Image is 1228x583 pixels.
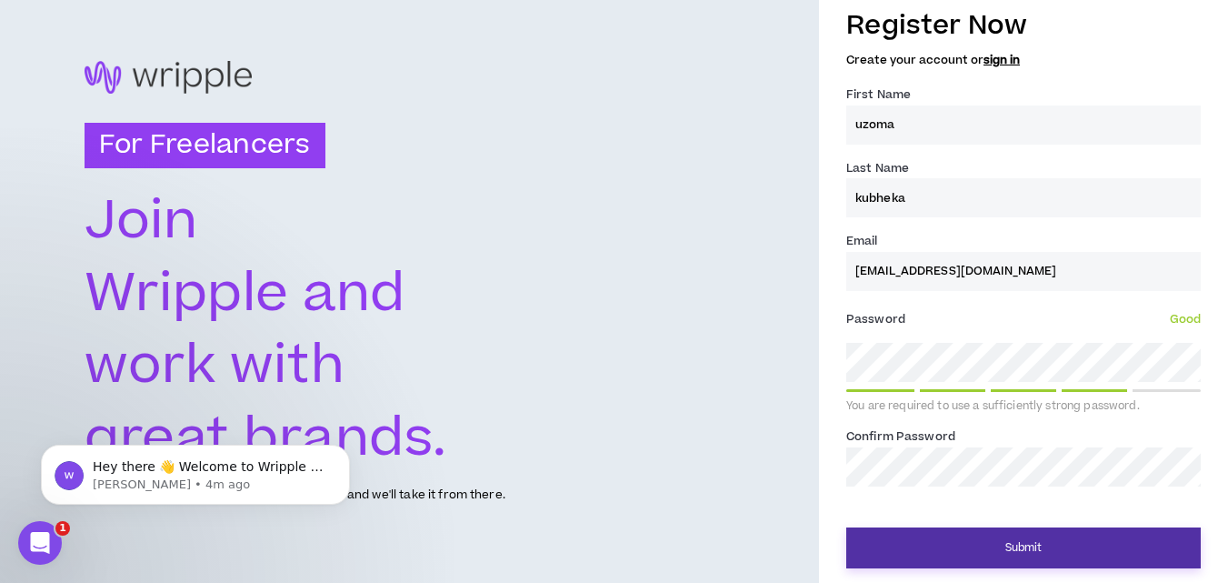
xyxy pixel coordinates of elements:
h3: For Freelancers [85,123,325,168]
span: Password [846,311,905,327]
text: work with [85,328,347,404]
iframe: Intercom notifications message [14,407,377,534]
label: Email [846,226,878,256]
input: Last name [846,178,1201,217]
iframe: Intercom live chat [18,521,62,565]
label: First Name [846,80,911,109]
input: Enter Email [846,252,1201,291]
label: Confirm Password [846,422,955,451]
span: 1 [55,521,70,536]
text: Join [85,184,197,259]
span: Good [1170,311,1201,327]
button: Submit [846,528,1201,568]
h3: Register Now [846,6,1201,45]
a: sign in [983,52,1020,68]
text: Wripple and [85,256,405,332]
text: great brands. [85,401,447,477]
input: First name [846,106,1201,145]
label: Last Name [846,154,909,183]
div: You are required to use a sufficiently strong password. [846,399,1201,414]
h5: Create your account or [846,54,1201,66]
